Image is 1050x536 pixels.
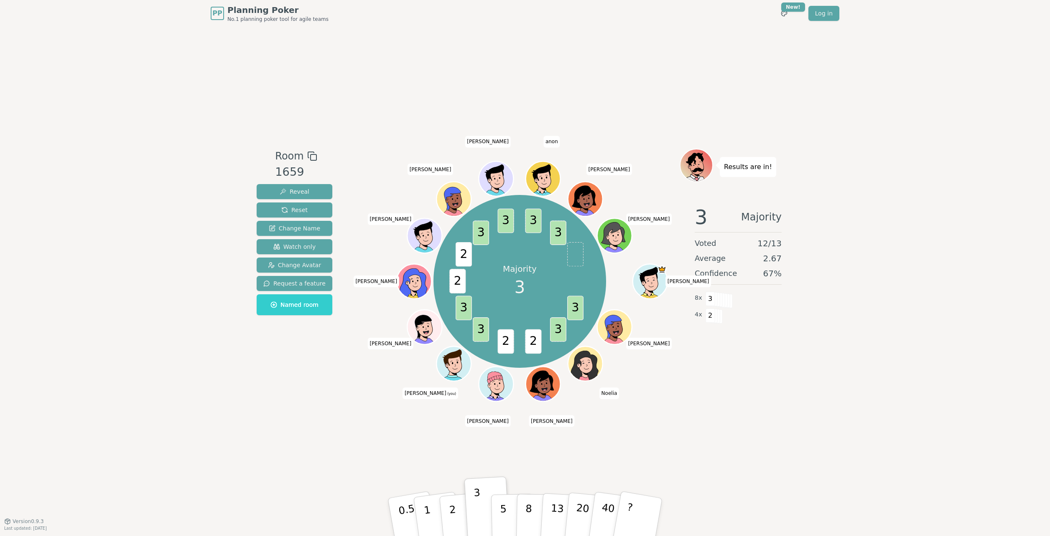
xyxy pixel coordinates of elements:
span: Click to change your name [403,387,458,399]
span: 3 [525,209,542,233]
span: Confidence [695,268,737,279]
span: Voted [695,238,716,249]
span: Watch only [273,243,316,251]
button: Named room [257,294,332,315]
span: 12 / 13 [757,238,782,249]
button: Watch only [257,239,332,254]
span: (you) [446,392,456,396]
button: Reset [257,202,332,217]
span: Version 0.9.3 [13,518,44,525]
span: Click to change your name [599,387,619,399]
span: Click to change your name [465,136,511,147]
span: 3 [550,318,566,342]
span: Click to change your name [465,415,511,427]
p: Results are in! [724,161,772,173]
span: 3 [473,318,489,342]
span: Click to change your name [543,136,560,147]
span: Click to change your name [367,213,413,225]
span: Lukas is the host [658,265,667,274]
span: 67 % [763,268,782,279]
span: Click to change your name [367,338,413,349]
span: 2 [525,329,542,354]
span: Room [275,149,303,164]
span: Request a feature [263,279,326,288]
span: Click to change your name [529,415,575,427]
span: 4 x [695,310,702,319]
span: Last updated: [DATE] [4,526,47,531]
span: Named room [270,301,319,309]
span: 3 [706,292,715,306]
p: Majority [503,263,537,275]
span: Majority [741,207,782,227]
a: PPPlanning PokerNo.1 planning poker tool for agile teams [211,4,329,23]
span: 3 [550,221,566,245]
span: Planning Poker [227,4,329,16]
span: 3 [515,275,525,300]
span: PP [212,8,222,18]
span: Average [695,253,726,264]
span: 2 [450,269,466,294]
span: No.1 planning poker tool for agile teams [227,16,329,23]
button: Reveal [257,184,332,199]
button: Request a feature [257,276,332,291]
span: 2 [498,329,514,354]
button: Change Avatar [257,258,332,273]
span: 3 [473,221,489,245]
span: Reveal [280,187,309,196]
button: New! [777,6,792,21]
span: 3 [568,296,584,321]
span: 2 [706,308,715,323]
span: 3 [456,296,472,321]
span: Click to change your name [353,276,399,287]
span: 3 [695,207,708,227]
span: Click to change your name [665,276,711,287]
span: Click to change your name [586,164,632,175]
span: 3 [498,209,514,233]
span: Click to change your name [626,338,672,349]
span: Click to change your name [626,213,672,225]
button: Version0.9.3 [4,518,44,525]
a: Log in [808,6,839,21]
span: Reset [281,206,308,214]
button: Click to change your avatar [438,347,470,380]
button: Change Name [257,221,332,236]
span: Click to change your name [408,164,454,175]
span: 2.67 [763,253,782,264]
div: New! [781,3,805,12]
span: Change Avatar [268,261,321,269]
div: 1659 [275,164,317,181]
span: Change Name [269,224,320,233]
p: 3 [474,487,483,532]
span: 8 x [695,293,702,303]
span: 2 [456,242,472,267]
